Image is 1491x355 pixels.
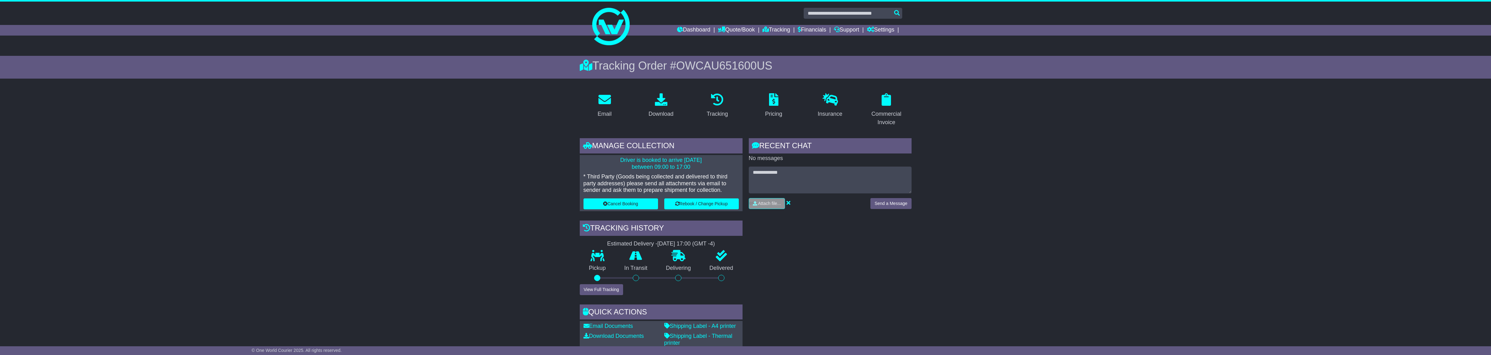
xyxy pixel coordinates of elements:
[644,91,677,120] a: Download
[765,110,782,118] div: Pricing
[583,157,739,170] p: Driver is booked to arrive [DATE] between 09:00 to 17:00
[580,138,743,155] div: Manage collection
[814,91,846,120] a: Insurance
[615,265,657,272] p: In Transit
[676,59,772,72] span: OWCAU651600US
[580,304,743,321] div: Quick Actions
[749,138,912,155] div: RECENT CHAT
[580,221,743,237] div: Tracking history
[718,25,755,36] a: Quote/Book
[664,323,736,329] a: Shipping Label - A4 printer
[818,110,842,118] div: Insurance
[580,265,615,272] p: Pickup
[703,91,732,120] a: Tracking
[583,333,644,339] a: Download Documents
[707,110,728,118] div: Tracking
[583,323,633,329] a: Email Documents
[583,198,658,209] button: Cancel Booking
[865,110,908,127] div: Commercial Invoice
[861,91,912,129] a: Commercial Invoice
[580,241,743,247] div: Estimated Delivery -
[598,110,612,118] div: Email
[583,173,739,194] p: * Third Party (Goods being collected and delivered to third party addresses) please send all atta...
[762,25,790,36] a: Tracking
[657,241,715,247] div: [DATE] 17:00 (GMT -4)
[580,284,623,295] button: View Full Tracking
[867,25,894,36] a: Settings
[870,198,911,209] button: Send a Message
[700,265,743,272] p: Delivered
[761,91,786,120] a: Pricing
[593,91,616,120] a: Email
[664,198,739,209] button: Rebook / Change Pickup
[677,25,710,36] a: Dashboard
[648,110,673,118] div: Download
[664,333,733,346] a: Shipping Label - Thermal printer
[798,25,826,36] a: Financials
[252,348,342,353] span: © One World Courier 2025. All rights reserved.
[657,265,700,272] p: Delivering
[749,155,912,162] p: No messages
[580,59,912,72] div: Tracking Order #
[834,25,859,36] a: Support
